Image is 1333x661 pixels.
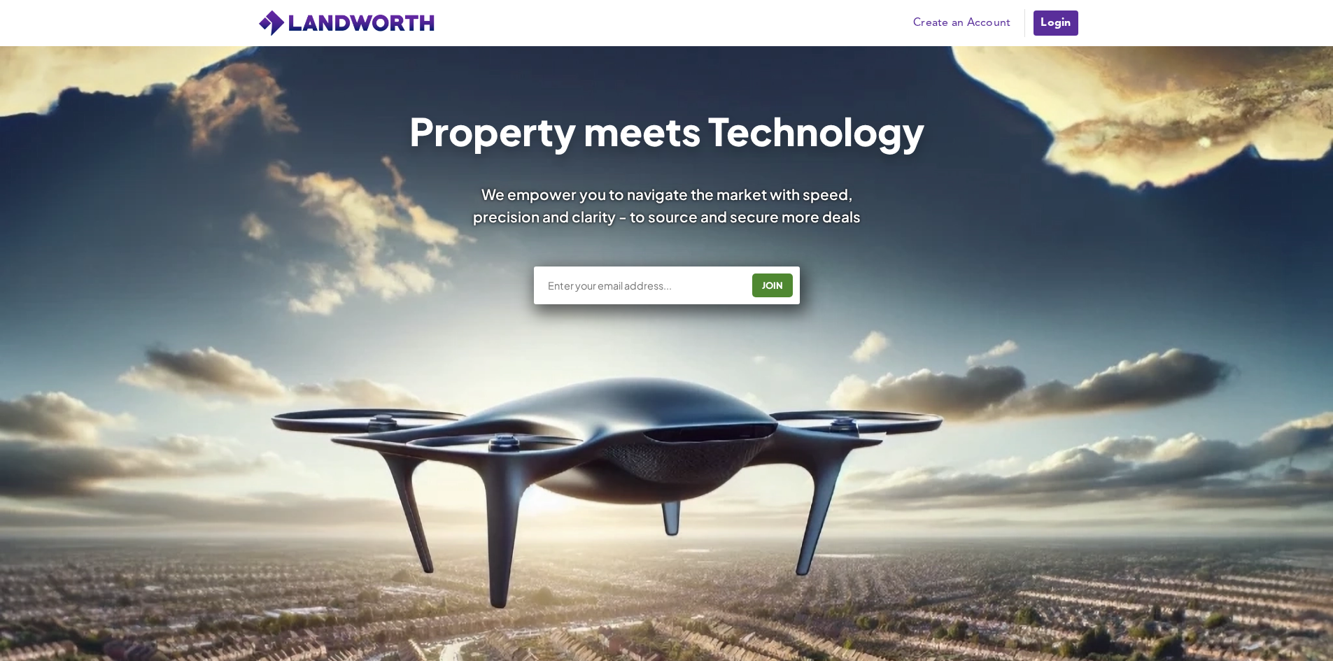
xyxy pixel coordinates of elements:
h1: Property meets Technology [409,112,924,150]
div: JOIN [756,274,789,297]
button: JOIN [752,273,793,297]
input: Enter your email address... [546,278,742,292]
a: Create an Account [906,13,1017,34]
a: Login [1032,9,1079,37]
div: We empower you to navigate the market with speed, precision and clarity - to source and secure mo... [454,183,880,227]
